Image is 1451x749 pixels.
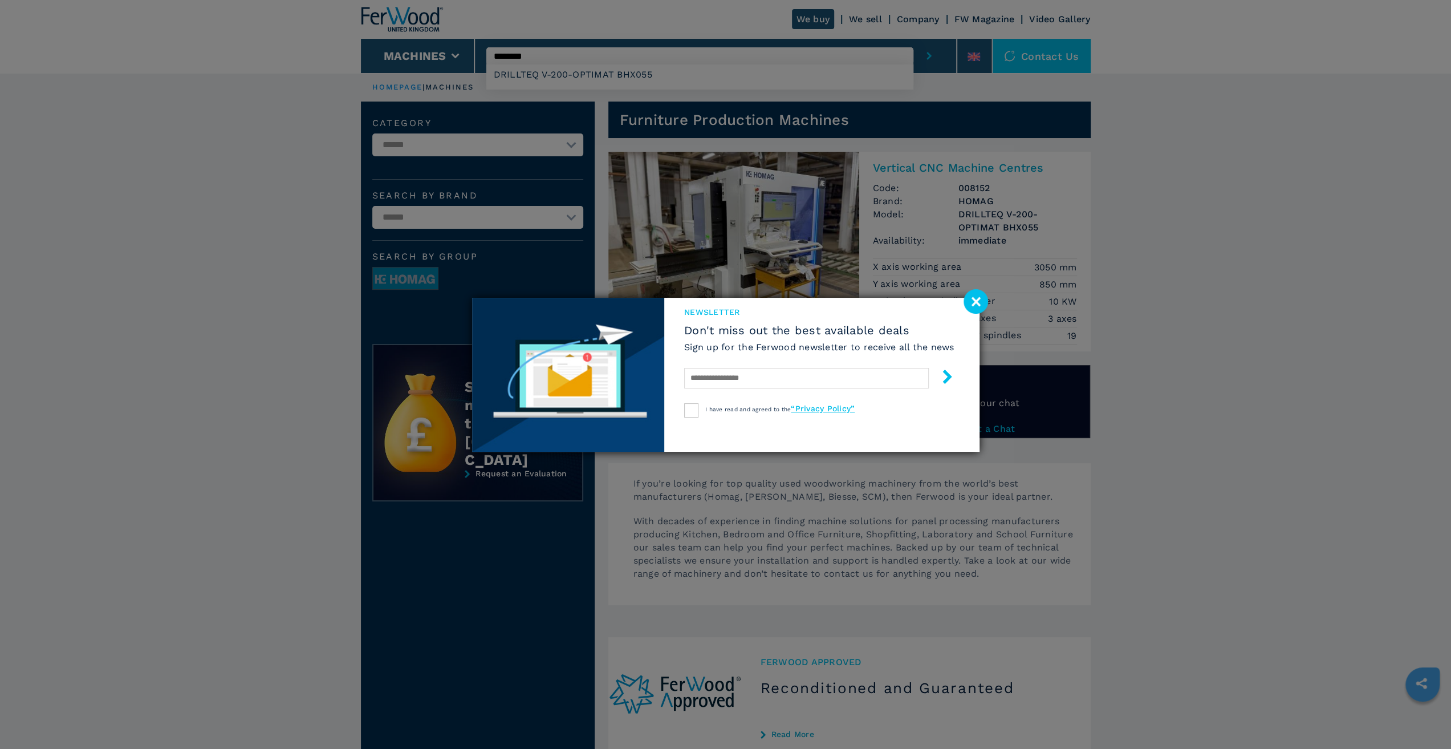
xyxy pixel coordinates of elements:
[705,406,855,412] span: I have read and agreed to the
[791,404,855,413] a: “Privacy Policy”
[472,298,665,452] img: Newsletter image
[929,365,954,392] button: submit-button
[684,323,954,337] span: Don't miss out the best available deals
[684,306,954,318] span: newsletter
[684,341,954,354] h6: Sign up for the Ferwood newsletter to receive all the news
